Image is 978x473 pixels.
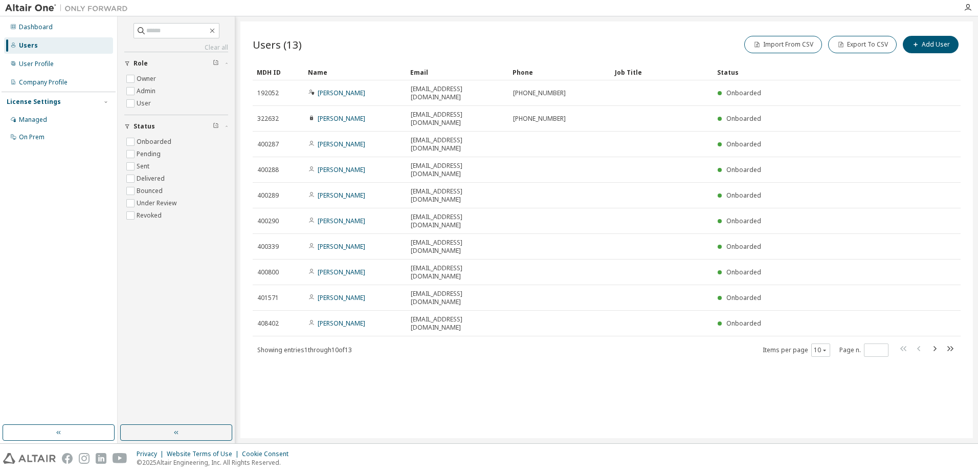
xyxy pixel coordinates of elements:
[257,166,279,174] span: 400288
[726,217,761,225] span: Onboarded
[124,115,228,138] button: Status
[257,64,300,80] div: MDH ID
[615,64,709,80] div: Job Title
[137,197,179,209] label: Under Review
[726,268,761,276] span: Onboarded
[726,114,761,123] span: Onboarded
[411,315,504,332] span: [EMAIL_ADDRESS][DOMAIN_NAME]
[257,268,279,276] span: 400800
[318,89,365,97] a: [PERSON_NAME]
[257,217,279,225] span: 400290
[411,187,504,204] span: [EMAIL_ADDRESS][DOMAIN_NAME]
[19,78,68,87] div: Company Profile
[137,173,167,185] label: Delivered
[62,453,73,464] img: facebook.svg
[513,64,607,80] div: Phone
[137,450,167,458] div: Privacy
[318,217,365,225] a: [PERSON_NAME]
[318,319,365,328] a: [PERSON_NAME]
[411,264,504,281] span: [EMAIL_ADDRESS][DOMAIN_NAME]
[257,140,279,148] span: 400287
[411,213,504,229] span: [EMAIL_ADDRESS][DOMAIN_NAME]
[318,242,365,251] a: [PERSON_NAME]
[903,36,959,53] button: Add User
[257,191,279,200] span: 400289
[318,268,365,276] a: [PERSON_NAME]
[137,185,165,197] label: Bounced
[5,3,133,13] img: Altair One
[257,294,279,302] span: 401571
[744,36,822,53] button: Import From CSV
[410,64,504,80] div: Email
[124,44,228,52] a: Clear all
[717,64,907,80] div: Status
[318,114,365,123] a: [PERSON_NAME]
[137,73,158,85] label: Owner
[411,85,504,101] span: [EMAIL_ADDRESS][DOMAIN_NAME]
[257,346,352,354] span: Showing entries 1 through 10 of 13
[242,450,295,458] div: Cookie Consent
[257,89,279,97] span: 192052
[134,122,155,131] span: Status
[96,453,106,464] img: linkedin.svg
[113,453,127,464] img: youtube.svg
[19,41,38,50] div: Users
[726,89,761,97] span: Onboarded
[726,242,761,251] span: Onboarded
[411,136,504,153] span: [EMAIL_ADDRESS][DOMAIN_NAME]
[134,59,148,68] span: Role
[411,239,504,255] span: [EMAIL_ADDRESS][DOMAIN_NAME]
[513,89,566,97] span: [PHONE_NUMBER]
[137,97,153,110] label: User
[318,293,365,302] a: [PERSON_NAME]
[839,343,888,357] span: Page n.
[257,243,279,251] span: 400339
[411,162,504,178] span: [EMAIL_ADDRESS][DOMAIN_NAME]
[763,343,830,357] span: Items per page
[726,140,761,148] span: Onboarded
[19,116,47,124] div: Managed
[411,111,504,127] span: [EMAIL_ADDRESS][DOMAIN_NAME]
[308,64,402,80] div: Name
[137,136,173,148] label: Onboarded
[124,52,228,75] button: Role
[213,59,219,68] span: Clear filter
[7,98,61,106] div: License Settings
[19,133,45,141] div: On Prem
[137,458,295,467] p: © 2025 Altair Engineering, Inc. All Rights Reserved.
[726,293,761,302] span: Onboarded
[3,453,56,464] img: altair_logo.svg
[318,140,365,148] a: [PERSON_NAME]
[79,453,90,464] img: instagram.svg
[513,115,566,123] span: [PHONE_NUMBER]
[318,165,365,174] a: [PERSON_NAME]
[167,450,242,458] div: Website Terms of Use
[137,209,164,222] label: Revoked
[137,148,163,160] label: Pending
[253,37,302,52] span: Users (13)
[257,115,279,123] span: 322632
[19,23,53,31] div: Dashboard
[318,191,365,200] a: [PERSON_NAME]
[19,60,54,68] div: User Profile
[213,122,219,131] span: Clear filter
[726,191,761,200] span: Onboarded
[411,290,504,306] span: [EMAIL_ADDRESS][DOMAIN_NAME]
[828,36,897,53] button: Export To CSV
[137,160,151,173] label: Sent
[726,165,761,174] span: Onboarded
[137,85,158,97] label: Admin
[726,319,761,328] span: Onboarded
[257,319,279,328] span: 408402
[814,346,828,354] button: 10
